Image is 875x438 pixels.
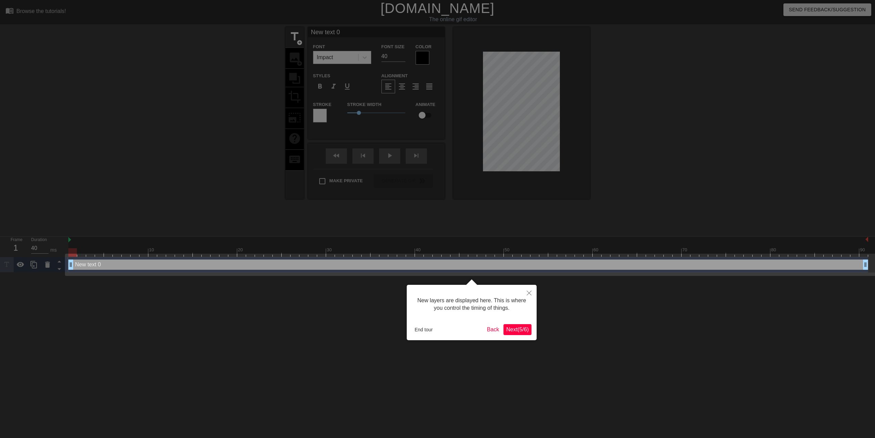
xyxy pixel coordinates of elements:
[412,324,435,335] button: End tour
[506,327,529,332] span: Next ( 5 / 6 )
[412,290,531,319] div: New layers are displayed here. This is where you control the timing of things.
[522,285,537,301] button: Close
[503,324,531,335] button: Next
[484,324,502,335] button: Back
